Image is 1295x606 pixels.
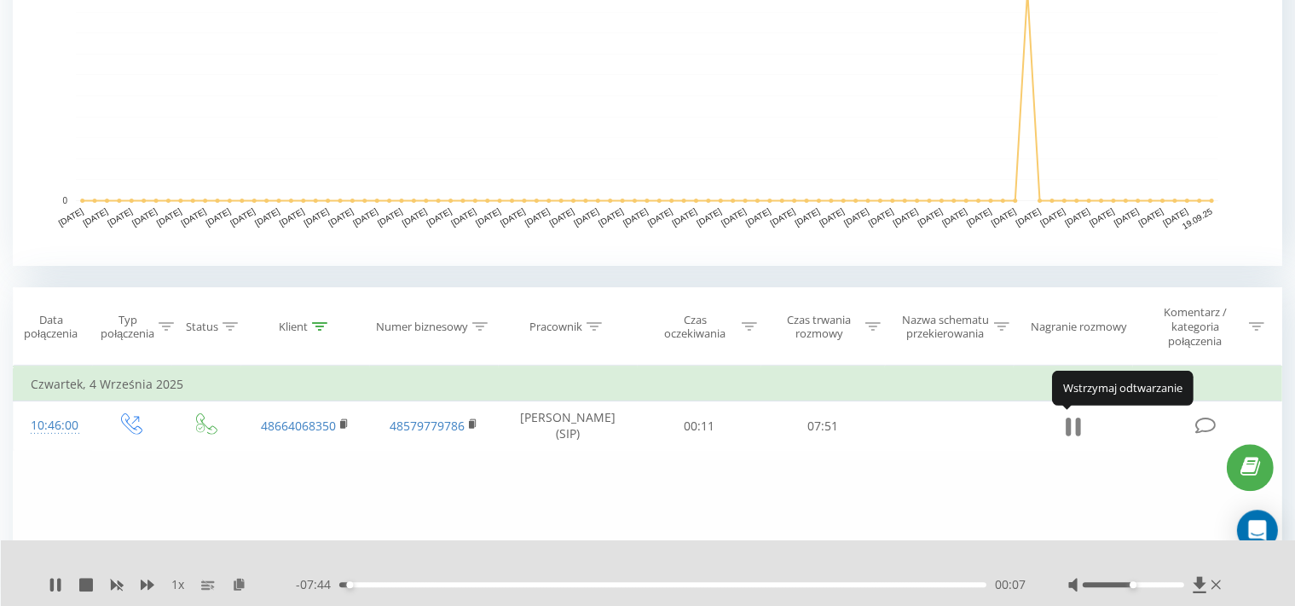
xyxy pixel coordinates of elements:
[548,206,576,228] text: [DATE]
[671,206,699,228] text: [DATE]
[940,206,968,228] text: [DATE]
[965,206,993,228] text: [DATE]
[653,313,737,342] div: Czas oczekiwania
[171,576,184,593] span: 1 x
[14,367,1282,401] td: Czwartek, 4 Września 2025
[1039,206,1067,228] text: [DATE]
[1130,581,1136,588] div: Accessibility label
[401,206,429,228] text: [DATE]
[761,401,885,451] td: 07:51
[529,320,582,334] div: Pracownik
[1181,206,1215,231] text: 19.09.25
[228,206,257,228] text: [DATE]
[425,206,454,228] text: [DATE]
[57,206,85,228] text: [DATE]
[597,206,625,228] text: [DATE]
[916,206,945,228] text: [DATE]
[1031,320,1127,334] div: Nagranie rozmowy
[523,206,552,228] text: [DATE]
[499,206,527,228] text: [DATE]
[621,206,650,228] text: [DATE]
[376,206,404,228] text: [DATE]
[769,206,797,228] text: [DATE]
[346,581,353,588] div: Accessibility label
[296,576,339,593] span: - 07:44
[62,196,67,205] text: 0
[842,206,870,228] text: [DATE]
[155,206,183,228] text: [DATE]
[1088,206,1116,228] text: [DATE]
[499,401,638,451] td: [PERSON_NAME] (SIP)
[81,206,109,228] text: [DATE]
[900,313,990,342] div: Nazwa schematu przekierowania
[351,206,379,228] text: [DATE]
[279,320,308,334] div: Klient
[990,206,1018,228] text: [DATE]
[253,206,281,228] text: [DATE]
[818,206,846,228] text: [DATE]
[744,206,772,228] text: [DATE]
[572,206,600,228] text: [DATE]
[449,206,477,228] text: [DATE]
[130,206,159,228] text: [DATE]
[14,313,88,342] div: Data połączenia
[695,206,723,228] text: [DATE]
[278,206,306,228] text: [DATE]
[794,206,822,228] text: [DATE]
[1113,206,1141,228] text: [DATE]
[1015,206,1043,228] text: [DATE]
[1063,206,1091,228] text: [DATE]
[720,206,748,228] text: [DATE]
[101,313,154,342] div: Typ połączenia
[327,206,355,228] text: [DATE]
[180,206,208,228] text: [DATE]
[646,206,674,228] text: [DATE]
[303,206,331,228] text: [DATE]
[638,401,761,451] td: 00:11
[892,206,920,228] text: [DATE]
[261,418,336,434] a: 48664068350
[1237,510,1278,551] div: Open Intercom Messenger
[186,320,218,334] div: Status
[867,206,895,228] text: [DATE]
[1161,206,1189,228] text: [DATE]
[777,313,861,342] div: Czas trwania rozmowy
[31,409,75,442] div: 10:46:00
[1052,371,1194,405] div: Wstrzymaj odtwarzanie
[376,320,468,334] div: Numer biznesowy
[106,206,134,228] text: [DATE]
[390,418,465,434] a: 48579779786
[474,206,502,228] text: [DATE]
[995,576,1026,593] span: 00:07
[204,206,232,228] text: [DATE]
[1137,206,1165,228] text: [DATE]
[1145,305,1245,349] div: Komentarz / kategoria połączenia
